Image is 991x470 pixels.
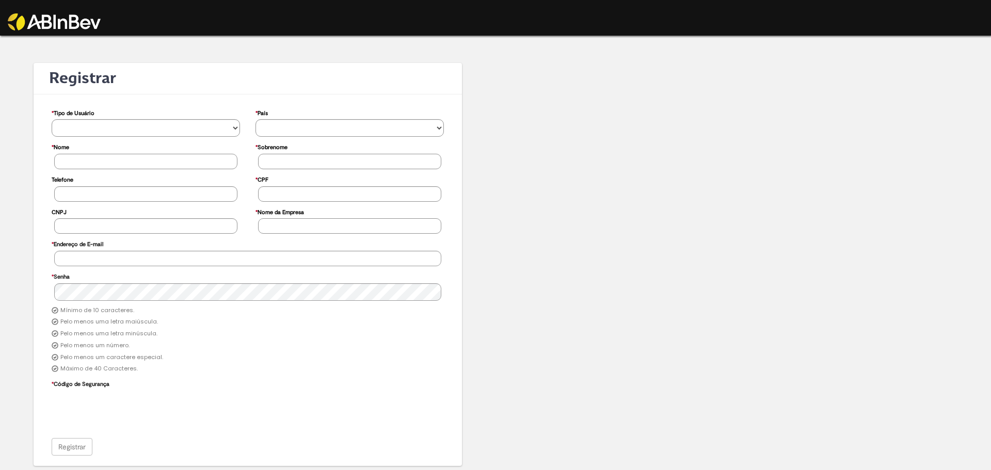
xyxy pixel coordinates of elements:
[52,236,103,251] label: Endereço de E-mail
[255,204,304,219] label: Nome da Empresa
[60,306,134,315] label: Mínimo de 10 caracteres.
[54,391,211,431] iframe: reCAPTCHA
[52,105,94,120] label: Tipo de Usuário
[52,268,70,283] label: Senha
[8,13,101,30] img: ABInbev-white.png
[52,171,73,186] label: Telefone
[60,342,130,350] label: Pelo menos um número.
[49,70,446,87] h1: Registrar
[52,376,109,391] label: Código de Segurança
[60,365,138,373] label: Máximo de 40 Caracteres.
[255,171,268,186] label: CPF
[52,204,67,219] label: CNPJ
[255,139,287,154] label: Sobrenome
[60,353,163,362] label: Pelo menos um caractere especial.
[60,318,158,326] label: Pelo menos uma letra maiúscula.
[60,330,157,338] label: Pelo menos uma letra minúscula.
[52,139,69,154] label: Nome
[255,105,268,120] label: País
